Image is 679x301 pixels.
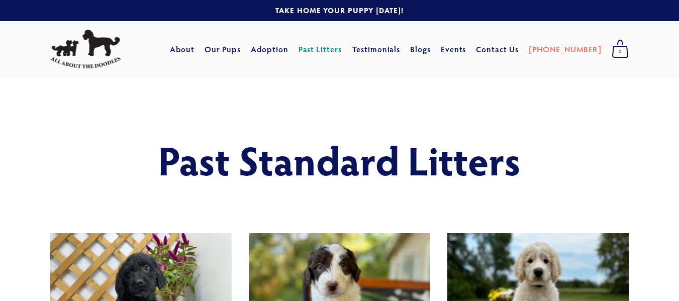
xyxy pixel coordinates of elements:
[607,37,634,62] a: 0 items in cart
[612,45,629,58] span: 0
[352,40,401,58] a: Testimonials
[205,40,241,58] a: Our Pups
[100,138,579,182] h1: Past Standard Litters
[529,40,602,58] a: [PHONE_NUMBER]
[476,40,519,58] a: Contact Us
[251,40,288,58] a: Adoption
[441,40,466,58] a: Events
[410,40,431,58] a: Blogs
[50,30,121,69] img: All About The Doodles
[170,40,195,58] a: About
[299,44,342,54] a: Past Litters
